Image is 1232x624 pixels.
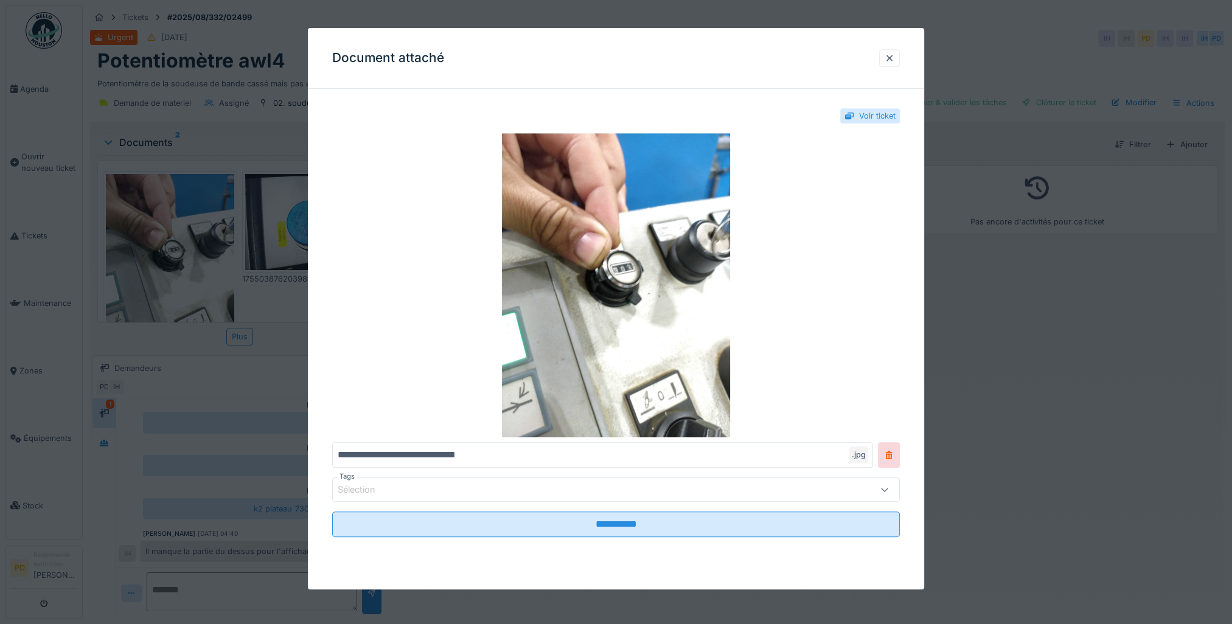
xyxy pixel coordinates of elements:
[337,471,357,482] label: Tags
[332,50,444,66] h3: Document attaché
[338,484,392,497] div: Sélection
[332,133,900,437] img: e5c967b9-e410-4c3f-89aa-fffba8276353-17561760542414384725821719737141.jpg
[849,446,868,463] div: .jpg
[859,110,896,122] div: Voir ticket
